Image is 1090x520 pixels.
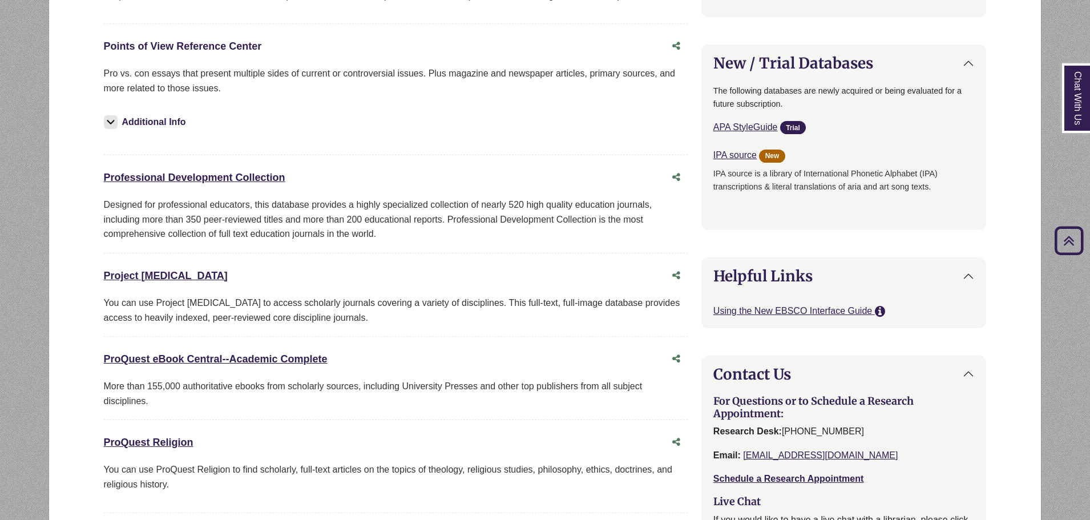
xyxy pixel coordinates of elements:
[104,270,228,281] a: Project [MEDICAL_DATA]
[104,66,688,95] p: Pro vs. con essays that present multiple sides of current or controversial issues. Plus magazine ...
[104,437,193,448] a: ProQuest Religion
[713,150,757,160] a: IPA source
[713,167,975,207] p: IPA source is a library of International Phonetic Alphabet (IPA) transcriptions & literal transla...
[713,395,975,420] h3: For Questions or to Schedule a Research Appointment:
[713,495,975,508] h3: Live Chat
[713,424,975,439] p: [PHONE_NUMBER]
[104,41,262,52] a: Points of View Reference Center
[665,432,688,453] button: Share this database
[1051,233,1087,248] a: Back to Top
[713,122,778,132] a: APA StyleGuide
[713,426,782,436] strong: Research Desk:
[665,167,688,188] button: Share this database
[713,84,975,111] p: The following databases are newly acquired or being evaluated for a future subscription.
[713,306,875,316] a: Using the New EBSCO Interface Guide
[104,197,688,241] div: Designed for professional educators, this database provides a highly specialized collection of ne...
[665,265,688,287] button: Share this database
[104,353,328,365] a: ProQuest eBook Central--Academic Complete
[702,45,986,81] button: New / Trial Databases
[702,258,986,294] button: Helpful Links
[759,150,785,163] span: New
[702,356,986,392] button: Contact Us
[104,296,688,325] div: You can use Project [MEDICAL_DATA] to access scholarly journals covering a variety of disciplines...
[743,450,898,460] a: [EMAIL_ADDRESS][DOMAIN_NAME]
[104,462,688,491] p: You can use ProQuest Religion to find scholarly, full-text articles on the topics of theology, re...
[713,450,741,460] strong: Email:
[713,474,863,483] a: Schedule a Research Appointment
[665,35,688,57] button: Share this database
[665,348,688,370] button: Share this database
[104,114,189,130] button: Additional Info
[780,121,806,134] span: Trial
[104,172,285,183] a: Professional Development Collection
[104,379,688,408] div: More than 155,000 authoritative ebooks from scholarly sources, including University Presses and o...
